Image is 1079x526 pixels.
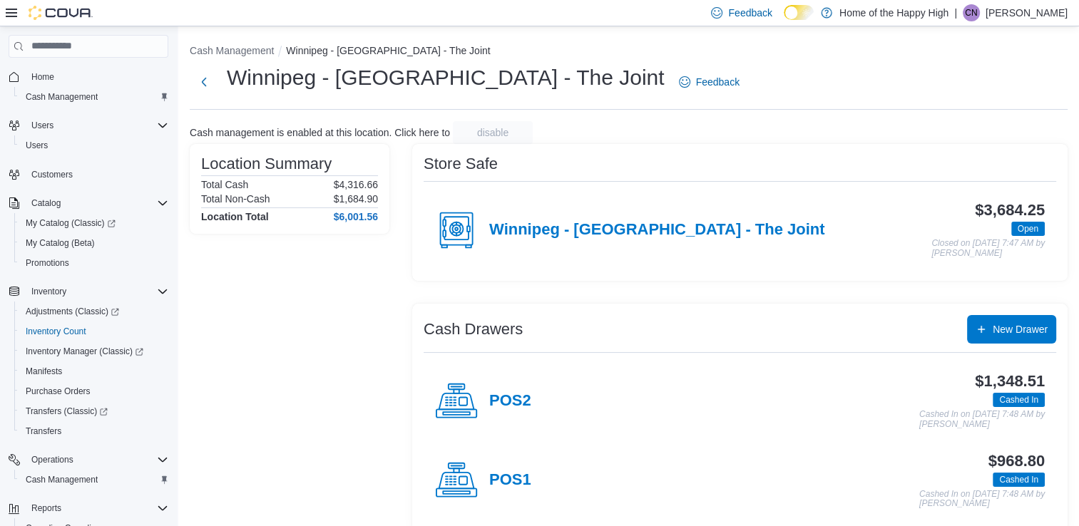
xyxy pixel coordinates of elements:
span: Transfers (Classic) [26,406,108,417]
button: Inventory [3,282,174,301]
button: Inventory [26,283,72,300]
a: Home [26,68,60,86]
a: Inventory Manager (Classic) [20,343,149,360]
a: Inventory Manager (Classic) [14,341,174,361]
p: Cashed In on [DATE] 7:48 AM by [PERSON_NAME] [919,490,1045,509]
button: Transfers [14,421,174,441]
button: Purchase Orders [14,381,174,401]
button: Promotions [14,253,174,273]
button: Users [14,135,174,155]
span: Feedback [696,75,740,89]
p: Cashed In on [DATE] 7:48 AM by [PERSON_NAME] [919,410,1045,429]
span: Catalog [31,197,61,209]
button: Users [26,117,59,134]
button: Next [190,68,218,96]
span: Feedback [728,6,772,20]
h4: Winnipeg - [GEOGRAPHIC_DATA] - The Joint [489,221,824,239]
p: Closed on [DATE] 7:47 AM by [PERSON_NAME] [931,239,1045,258]
span: Cash Management [20,471,168,488]
a: Manifests [20,363,68,380]
h4: POS2 [489,392,531,411]
button: Cash Management [14,87,174,107]
span: My Catalog (Classic) [20,215,168,232]
p: $1,684.90 [334,193,378,205]
span: Home [31,71,54,83]
span: My Catalog (Classic) [26,217,116,229]
button: Winnipeg - [GEOGRAPHIC_DATA] - The Joint [286,45,490,56]
a: Transfers (Classic) [20,403,113,420]
span: Cashed In [993,473,1045,487]
p: Home of the Happy High [839,4,948,21]
a: Feedback [673,68,745,96]
button: Customers [3,164,174,185]
span: Transfers [26,426,61,437]
p: | [954,4,957,21]
button: Users [3,115,174,135]
h3: $1,348.51 [975,373,1045,390]
button: My Catalog (Beta) [14,233,174,253]
a: Adjustments (Classic) [14,301,174,321]
span: Purchase Orders [26,386,91,397]
span: CN [965,4,977,21]
span: Cash Management [26,91,98,103]
span: Manifests [20,363,168,380]
button: Home [3,66,174,87]
span: Cashed In [999,473,1038,486]
a: Transfers (Classic) [14,401,174,421]
h1: Winnipeg - [GEOGRAPHIC_DATA] - The Joint [227,63,665,92]
span: Cashed In [993,393,1045,407]
span: Manifests [26,366,62,377]
button: Cash Management [190,45,274,56]
h4: POS1 [489,471,531,490]
span: Adjustments (Classic) [20,303,168,320]
button: New Drawer [967,315,1056,344]
span: Users [26,140,48,151]
span: Promotions [20,254,168,272]
p: $4,316.66 [334,179,378,190]
a: Cash Management [20,88,103,105]
a: My Catalog (Beta) [20,234,101,252]
button: Catalog [26,195,66,212]
span: Inventory Manager (Classic) [26,346,143,357]
h6: Total Non-Cash [201,193,270,205]
span: Inventory Manager (Classic) [20,343,168,360]
span: Catalog [26,195,168,212]
p: Cash management is enabled at this location. Click here to [190,127,450,138]
span: Users [20,137,168,154]
span: Open [1011,222,1045,236]
h3: $3,684.25 [975,202,1045,219]
button: Reports [26,500,67,517]
h3: Store Safe [424,155,498,172]
a: Purchase Orders [20,383,96,400]
h4: Location Total [201,211,269,222]
button: Catalog [3,193,174,213]
a: Cash Management [20,471,103,488]
span: Adjustments (Classic) [26,306,119,317]
a: Promotions [20,254,75,272]
span: New Drawer [993,322,1048,336]
a: Adjustments (Classic) [20,303,125,320]
span: Operations [31,454,73,465]
span: Operations [26,451,168,468]
span: Customers [31,169,73,180]
button: Inventory Count [14,321,174,341]
h3: $968.80 [988,453,1045,470]
a: Inventory Count [20,323,92,340]
span: Transfers [20,423,168,440]
a: My Catalog (Classic) [20,215,121,232]
button: Reports [3,498,174,518]
span: Inventory [31,286,66,297]
p: [PERSON_NAME] [986,4,1068,21]
span: Inventory Count [20,323,168,340]
span: Inventory Count [26,326,86,337]
input: Dark Mode [784,5,814,20]
button: Operations [26,451,79,468]
button: disable [453,121,533,144]
div: Ceara Normand [963,4,980,21]
span: Cash Management [20,88,168,105]
a: Transfers [20,423,67,440]
span: Open [1018,222,1038,235]
button: Manifests [14,361,174,381]
h3: Cash Drawers [424,321,523,338]
span: Users [26,117,168,134]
